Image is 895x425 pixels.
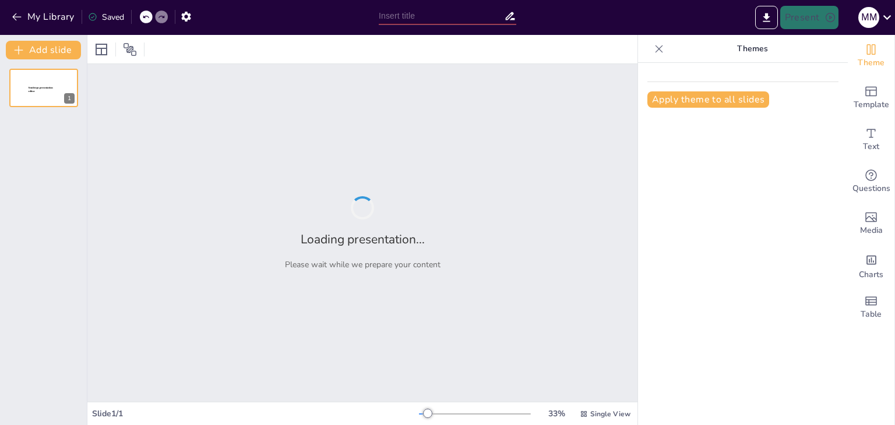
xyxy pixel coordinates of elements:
span: Theme [858,56,885,69]
div: Layout [92,40,111,59]
span: Single View [590,409,630,419]
button: M M [858,6,879,29]
span: Questions [852,182,890,195]
div: 1 [9,69,78,107]
button: Add slide [6,41,81,59]
span: Table [861,308,882,321]
div: 33 % [542,408,570,419]
input: Insert title [379,8,504,24]
div: Add images, graphics, shapes or video [848,203,894,245]
div: Add charts and graphs [848,245,894,286]
span: Sendsteps presentation editor [29,87,53,93]
button: Present [780,6,838,29]
span: Text [863,140,879,153]
div: Change the overall theme [848,35,894,77]
button: My Library [9,8,79,26]
div: Add ready made slides [848,77,894,119]
div: Get real-time input from your audience [848,161,894,203]
div: Add a table [848,286,894,328]
button: Export to PowerPoint [755,6,778,29]
span: Template [854,98,889,111]
div: Add text boxes [848,119,894,161]
span: Media [860,224,883,237]
div: Slide 1 / 1 [92,408,419,419]
button: Apply theme to all slides [647,91,769,108]
p: Themes [668,35,836,63]
div: Saved [88,12,124,23]
div: M M [858,7,879,28]
h2: Loading presentation... [301,231,425,247]
span: Position [123,42,137,56]
span: Charts [859,268,883,281]
div: 1 [64,93,75,104]
p: Please wait while we prepare your content [285,259,441,270]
